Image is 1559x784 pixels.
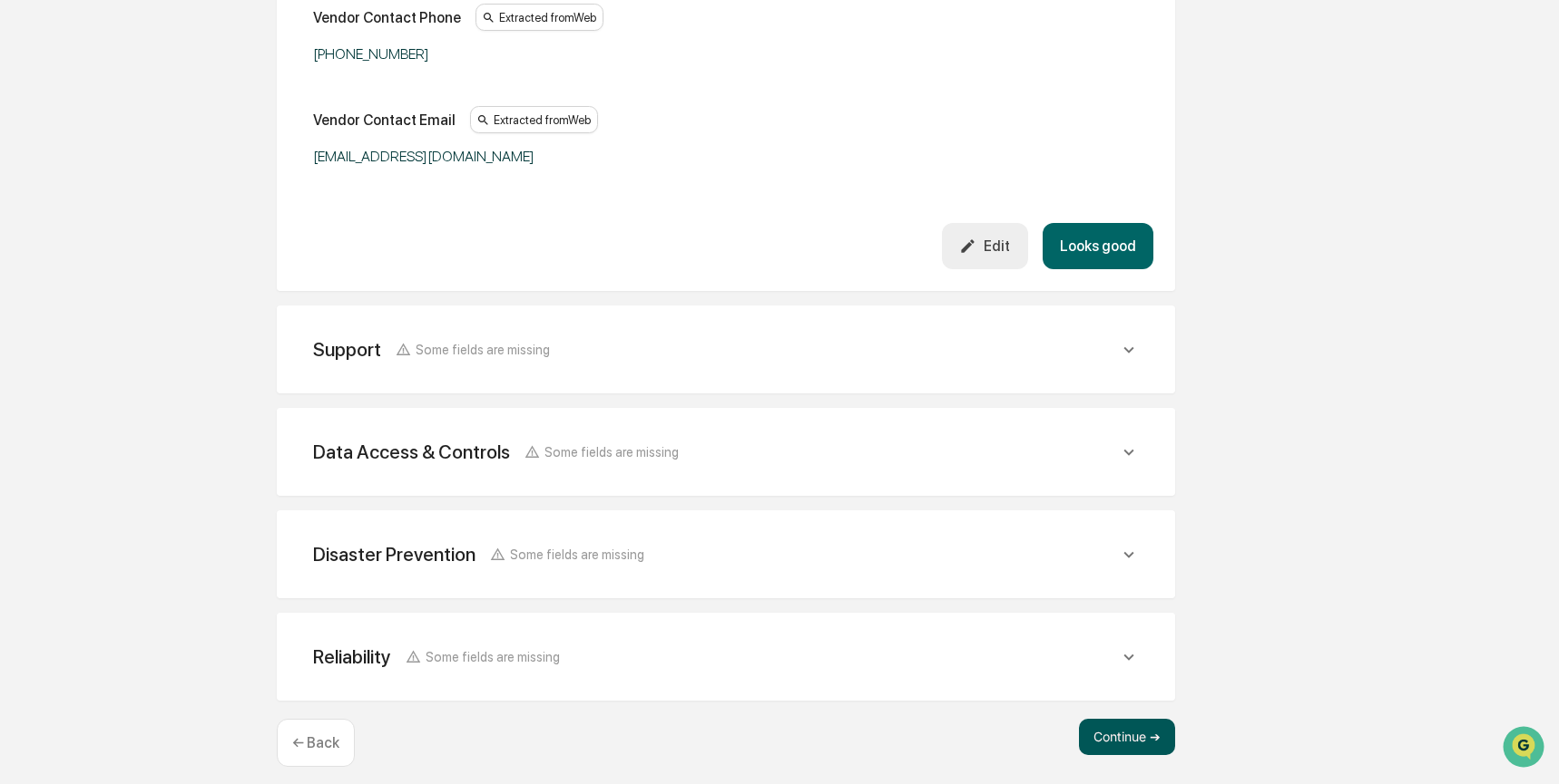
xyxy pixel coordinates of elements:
[313,543,476,566] div: Disaster Prevention
[18,265,33,279] div: 🔎
[476,4,603,31] div: Extracted from Web
[132,230,146,245] div: 🗄️
[313,111,456,129] div: Vendor Contact Email
[309,144,330,166] button: Start new chat
[18,230,33,245] div: 🖐️
[959,237,1010,255] div: Edit
[313,45,767,63] div: [PHONE_NUMBER]
[124,221,232,254] a: 🗄️Attestations
[36,263,114,281] span: Data Lookup
[1079,719,1175,755] button: Continue ➔
[11,221,124,254] a: 🖐️Preclearance
[416,342,550,357] span: Some fields are missing
[1501,724,1550,773] iframe: Open customer support
[299,634,1153,679] div: ReliabilitySome fields are missing
[313,645,391,668] div: Reliability
[313,148,767,165] div: [EMAIL_ADDRESS][DOMAIN_NAME]
[11,256,122,288] a: 🔎Data Lookup
[942,223,1028,269] button: Edit
[150,228,225,247] span: Attestations
[128,306,220,321] a: Powered byPylon
[18,139,51,171] img: 1746055101610-c473b297-6a78-478c-a979-82029cc54cd1
[299,532,1153,576] div: Disaster PreventionSome fields are missing
[544,444,679,460] span: Some fields are missing
[510,547,644,562] span: Some fields are missing
[292,734,339,751] p: ← Back
[426,649,560,664] span: Some fields are missing
[62,157,230,171] div: We're available if you need us!
[62,139,298,157] div: Start new chat
[313,9,461,26] div: Vendor Contact Phone
[1043,223,1153,269] button: Looks good
[299,327,1153,372] div: SupportSome fields are missing
[181,307,220,321] span: Pylon
[299,430,1153,474] div: Data Access & ControlsSome fields are missing
[313,440,510,463] div: Data Access & Controls
[18,38,330,67] p: How can we help?
[313,338,381,361] div: Support
[470,106,598,133] div: Extracted from Web
[36,228,117,247] span: Preclearance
